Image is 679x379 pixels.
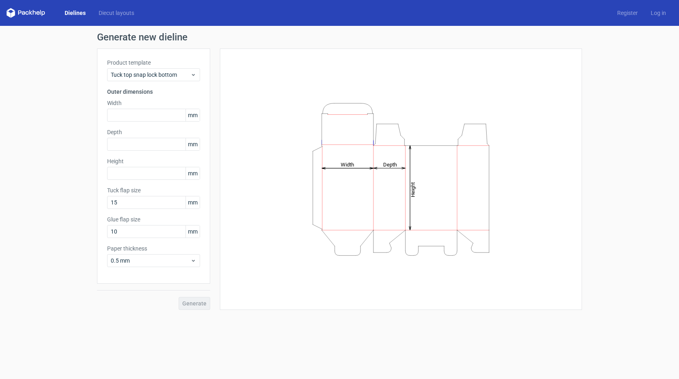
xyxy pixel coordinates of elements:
[611,9,644,17] a: Register
[107,59,200,67] label: Product template
[107,244,200,253] label: Paper thickness
[107,99,200,107] label: Width
[107,215,200,223] label: Glue flap size
[107,128,200,136] label: Depth
[107,157,200,165] label: Height
[107,186,200,194] label: Tuck flap size
[92,9,141,17] a: Diecut layouts
[58,9,92,17] a: Dielines
[97,32,582,42] h1: Generate new dieline
[107,88,200,96] h3: Outer dimensions
[186,225,200,238] span: mm
[410,182,416,197] tspan: Height
[111,257,190,265] span: 0.5 mm
[186,138,200,150] span: mm
[644,9,673,17] a: Log in
[111,71,190,79] span: Tuck top snap lock bottom
[383,161,397,167] tspan: Depth
[186,167,200,179] span: mm
[186,109,200,121] span: mm
[341,161,354,167] tspan: Width
[186,196,200,208] span: mm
